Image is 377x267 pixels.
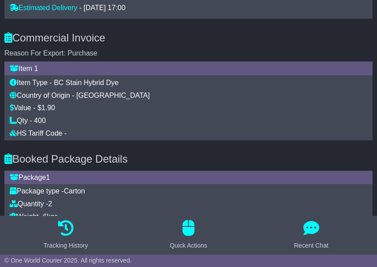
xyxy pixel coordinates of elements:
[46,174,50,182] span: 1
[4,32,373,44] h3: Commercial Invoice
[10,200,367,208] div: Quantity -
[164,220,213,250] button: Quick Actions
[10,104,367,112] div: Value - $1.90
[170,241,207,250] div: Quick Actions
[64,188,85,195] span: Carton
[10,130,367,138] div: HS Tariff Code -
[10,187,367,196] div: Package type -
[294,241,328,250] div: Recent Chat
[4,62,373,75] div: Item 1
[4,257,132,264] span: © One World Courier 2025. All rights reserved.
[79,4,82,12] span: -
[10,117,367,125] div: Qty - 400
[5,174,372,182] div: Package
[10,4,77,12] div: Estimated Delivery
[289,220,334,250] button: Recent Chat
[38,220,93,250] button: Tracking History
[4,49,373,57] div: Reason For Export: Purchase
[44,241,88,250] div: Tracking History
[10,213,367,221] div: Weight - kgs
[43,213,47,221] span: 6
[10,91,367,100] div: Country of Origin - [GEOGRAPHIC_DATA]
[4,154,373,165] h3: Booked Package Details
[10,78,367,87] div: Item Type - BC Stain Hybrid Dye
[48,200,52,208] span: 2
[84,4,126,12] div: [DATE] 17:00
